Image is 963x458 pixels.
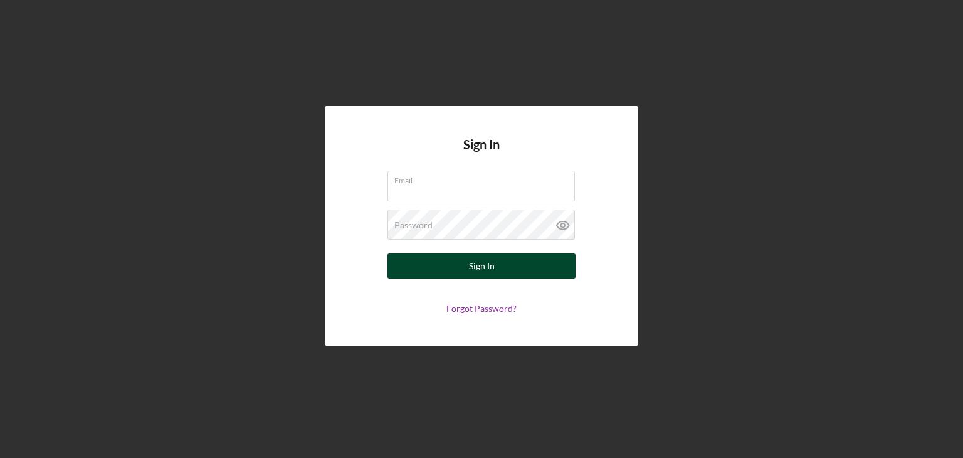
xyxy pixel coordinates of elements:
[463,137,500,171] h4: Sign In
[394,220,433,230] label: Password
[469,253,495,279] div: Sign In
[446,303,517,314] a: Forgot Password?
[394,171,575,185] label: Email
[387,253,576,279] button: Sign In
